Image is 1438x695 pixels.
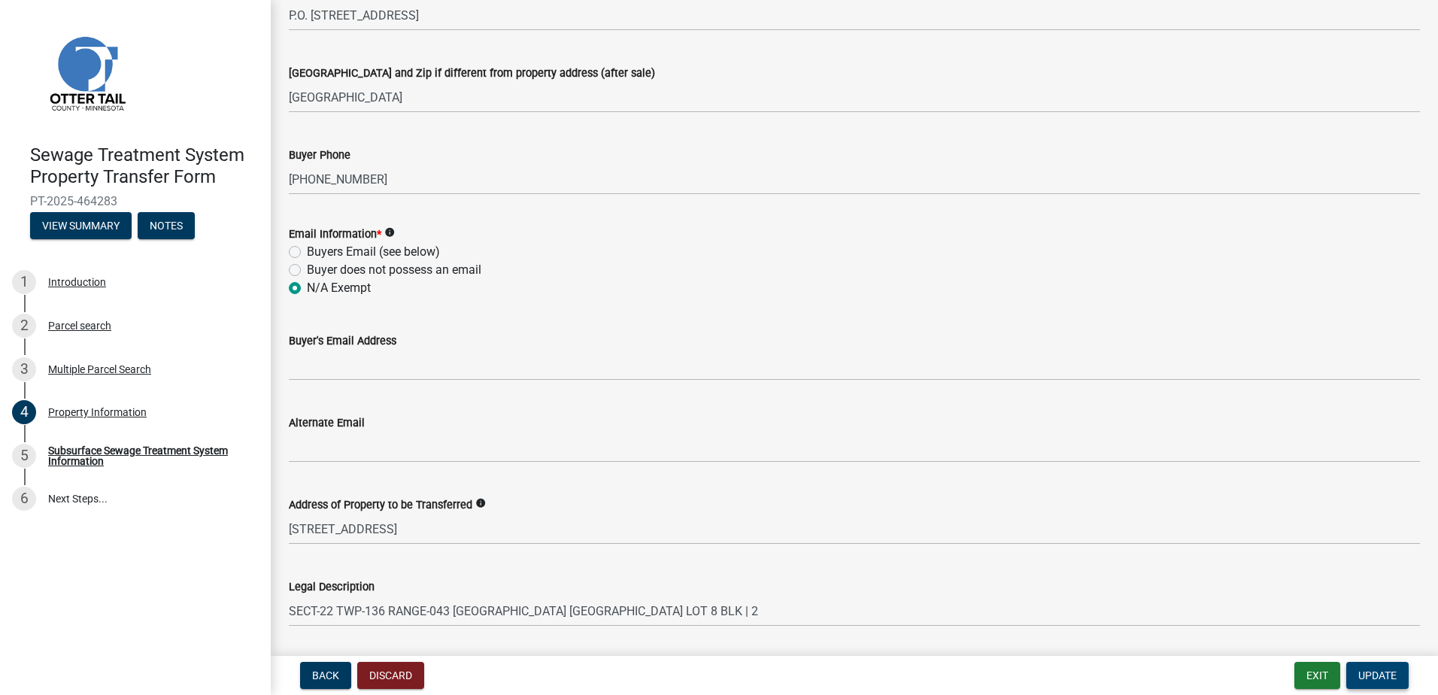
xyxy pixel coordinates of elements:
label: [GEOGRAPHIC_DATA] and Zip if different from property address (after sale) [289,68,655,79]
label: Buyer Phone [289,150,350,161]
button: Update [1346,662,1409,689]
label: Buyer does not possess an email [307,261,481,279]
i: info [475,498,486,508]
div: 4 [12,400,36,424]
label: Address of Property to be Transferred [289,500,472,511]
wm-modal-confirm: Notes [138,220,195,232]
label: Email Information [289,229,381,240]
img: Otter Tail County, Minnesota [30,16,143,129]
div: 2 [12,314,36,338]
button: Exit [1294,662,1340,689]
div: 1 [12,270,36,294]
div: Subsurface Sewage Treatment System Information [48,445,247,466]
label: Legal Description [289,582,375,593]
button: View Summary [30,212,132,239]
div: Multiple Parcel Search [48,364,151,375]
div: 6 [12,487,36,511]
wm-modal-confirm: Summary [30,220,132,232]
button: Discard [357,662,424,689]
div: Parcel search [48,320,111,331]
div: Introduction [48,277,106,287]
span: Update [1358,669,1397,681]
div: 3 [12,357,36,381]
span: PT-2025-464283 [30,194,241,208]
button: Notes [138,212,195,239]
label: Buyers Email (see below) [307,243,440,261]
div: 5 [12,444,36,468]
i: info [384,227,395,238]
label: Alternate Email [289,418,365,429]
button: Back [300,662,351,689]
h4: Sewage Treatment System Property Transfer Form [30,144,259,188]
span: Back [312,669,339,681]
label: Buyer's Email Address [289,336,396,347]
div: Property Information [48,407,147,417]
label: N/A Exempt [307,279,371,297]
